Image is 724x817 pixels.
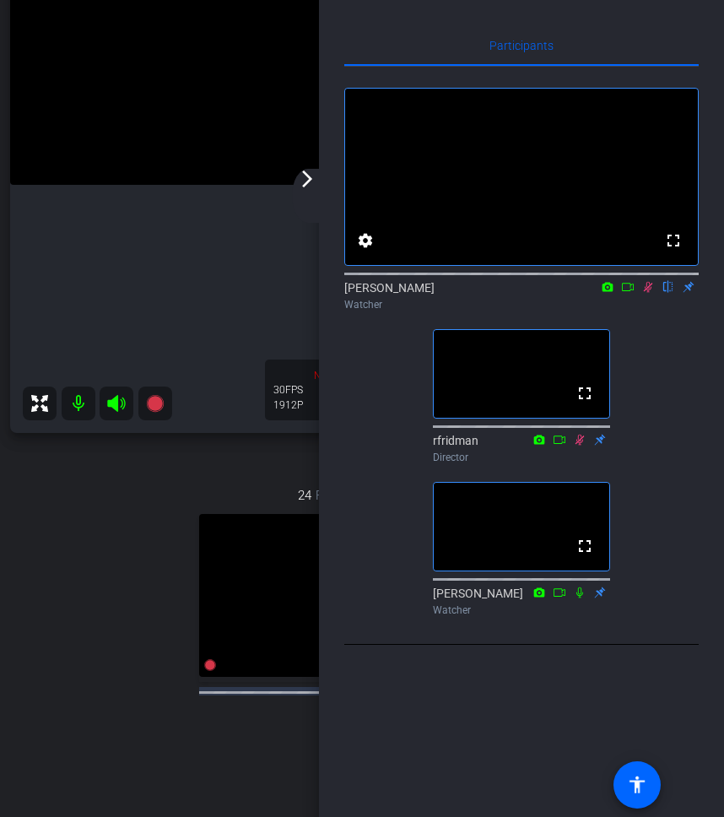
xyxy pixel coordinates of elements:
[298,486,311,505] span: 24
[344,279,699,312] div: [PERSON_NAME]
[627,775,647,795] mat-icon: accessibility
[285,384,303,396] span: FPS
[663,230,683,251] mat-icon: fullscreen
[318,710,406,724] span: [PERSON_NAME]
[344,297,699,312] div: Watcher
[316,383,429,412] div: 00:00:00
[433,432,610,465] div: rfridman
[433,450,610,465] div: Director
[297,169,317,189] mat-icon: arrow_forward_ios
[273,368,456,383] p: Not a 16:9 aspect ratio
[433,603,610,618] div: Watcher
[658,279,678,294] mat-icon: flip
[316,486,338,505] span: FPS
[575,383,595,403] mat-icon: fullscreen
[575,536,595,556] mat-icon: fullscreen
[433,585,610,618] div: [PERSON_NAME]
[355,230,376,251] mat-icon: settings
[273,383,316,397] div: 30
[489,40,554,51] span: Participants
[273,398,316,412] div: 1912P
